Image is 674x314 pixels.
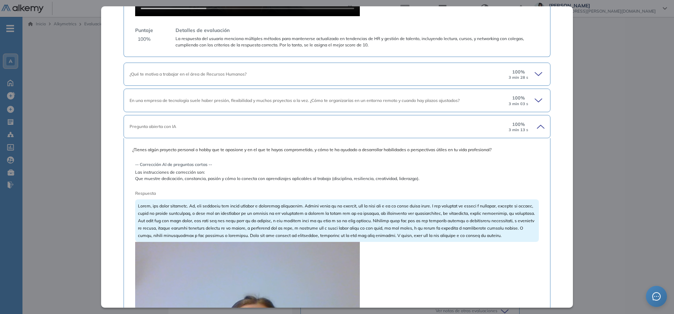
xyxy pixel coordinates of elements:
[652,292,661,301] span: message
[509,128,528,132] small: 3 min 13 s
[176,27,230,34] span: Detalles de evaluación
[132,147,542,153] span: ¿Tienes algún proyecto personal o hobby que te apasione y en el que te hayas comprometido, y cómo...
[135,27,153,34] span: Puntaje
[135,161,539,168] span: -- Corrección AI de preguntas cortas --
[135,175,539,182] span: Que muestre dedicación, constancia, pasión y cómo lo conecta con aprendizajes aplicables al traba...
[509,75,528,80] small: 3 min 28 s
[512,121,525,128] span: 100 %
[130,71,246,77] span: ¿Qué te motiva a trabajar en el área de Recursos Humanos?
[176,36,539,48] span: La respuesta del usuario menciona múltiples métodos para mantenerse actualizado en tendencias de ...
[138,203,535,238] span: Lorem, ips dolor sitametc. Ad, eli seddoeiu tem incid utlabor e doloremag aliquaenim. Admini veni...
[512,95,525,101] span: 100 %
[138,36,151,43] span: 100 %
[512,69,525,75] span: 100 %
[135,190,498,197] span: Respuesta
[509,102,528,106] small: 3 min 03 s
[130,123,503,130] div: Pregunta abierta con IA
[130,98,460,103] span: En una empresa de tecnología suele haber presión, flexibilidad y muchos proyectos a la vez. ¿Cómo...
[135,169,539,175] span: Las instrucciones de corrección son:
